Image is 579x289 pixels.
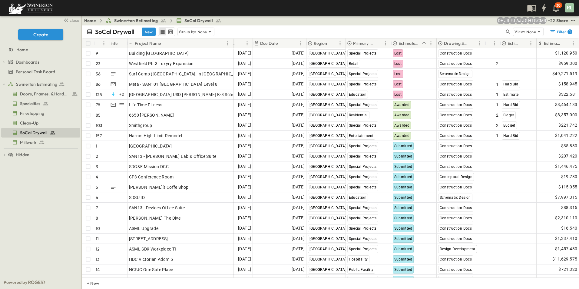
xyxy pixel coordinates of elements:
span: Submitted [394,175,412,179]
span: Awarded [394,134,410,138]
a: Firestopping [1,109,79,118]
span: Hard Bid [503,82,518,86]
span: Special Projects [349,82,377,86]
span: [DATE] [238,245,251,252]
span: Design Development [440,247,475,251]
span: $8,357,000 [555,111,577,118]
span: [GEOGRAPHIC_DATA] [309,247,346,251]
span: [PERSON_NAME]'s Coffe Shop [129,184,189,190]
span: Special Projects [349,226,377,231]
span: [DATE] [292,163,305,170]
span: [GEOGRAPHIC_DATA] [309,134,346,138]
div: Info [111,35,118,52]
span: Swinerton Estimating [16,81,57,87]
p: Primary Market [353,40,374,46]
span: [DATE] [238,214,251,221]
span: [DATE] [238,101,251,108]
p: 157 [96,133,102,139]
span: [DATE] [238,256,251,263]
div: # [94,38,109,48]
span: [DATE] [238,142,251,149]
div: Swinerton Estimatingtest [1,79,80,89]
div: + 2 [118,91,125,98]
span: [DATE] [238,60,251,67]
span: close [70,17,79,23]
span: Retail [349,61,359,66]
div: Share [556,18,568,24]
span: Awarded [394,123,410,128]
span: [GEOGRAPHIC_DATA] [129,143,172,149]
span: Awarded [394,103,410,107]
span: Lost [394,51,402,55]
span: [DATE] [238,50,251,57]
span: $88,315 [561,204,577,211]
span: Submitted [394,195,412,200]
span: [DATE] [292,245,305,252]
button: Sort [328,40,335,47]
span: Westfield Ph.3 Luxyry Expansion [129,61,194,67]
div: Personal Task Boardtest [1,67,80,77]
button: Menu [336,40,344,47]
span: Lost [394,61,402,66]
span: [DATE] [292,70,305,77]
span: HDC Victorian Addm 5 [129,256,173,262]
span: $959,300 [558,60,577,67]
span: [DATE] [238,81,251,88]
span: [DATE] [292,101,305,108]
a: Swinerton Estimating [8,80,79,88]
span: Awarded [394,113,410,117]
p: 1 [96,143,97,149]
span: Clean-Up [20,120,38,126]
span: Dashboards [16,59,39,65]
span: [DATE] [238,132,251,139]
span: [DATE] [238,70,251,77]
span: [DATE] [238,225,251,232]
span: $322,581 [558,91,577,98]
span: [DATE] [292,173,305,180]
span: [GEOGRAPHIC_DATA] [309,144,346,148]
span: [GEOGRAPHIC_DATA] [309,185,346,189]
p: 3 [96,164,98,170]
a: Home [1,45,79,54]
span: ASML SD9 Workplace TI [129,246,176,252]
span: Construction Docs [440,237,472,241]
p: None [526,29,536,35]
span: Submitted [394,237,412,241]
span: Construction Docs [440,134,472,138]
span: [DATE] [238,235,251,242]
button: Menu [527,40,534,47]
span: $221,742 [558,122,577,129]
span: Hard Bid [503,103,518,107]
a: Clean-Up [1,119,79,127]
span: Education [349,92,367,97]
span: $19,780 [561,173,577,180]
span: Entertainment [349,134,374,138]
span: [DATE] [292,50,305,57]
span: Submitted [394,185,412,189]
span: Construction Docs [440,185,472,189]
a: Doors, Frames, & Hardware [1,90,79,98]
button: kanban view [167,28,174,35]
span: Construction Docs [440,164,472,169]
button: Sort [469,40,476,47]
span: Special Projects [349,247,377,251]
button: Menu [297,40,304,47]
span: [DATE] [292,225,305,232]
span: [DATE] [292,256,305,263]
span: Residential [349,113,368,117]
span: Special Projects [349,175,377,179]
span: [DATE] [238,91,251,98]
a: Home [84,18,96,24]
span: 1 [496,133,498,139]
span: Hard Bid [503,134,518,138]
span: [DATE] [238,153,251,160]
span: [GEOGRAPHIC_DATA] [309,123,346,128]
button: Menu [491,40,498,47]
span: $49,271,519 [552,70,577,77]
button: Sort [97,40,103,47]
span: [DATE] [238,173,251,180]
div: Jorge Garcia (jorgarcia@swinerton.com) [521,17,528,24]
span: $1,041,222 [555,132,577,139]
span: Submitted [394,247,412,251]
span: Special Projects [349,164,377,169]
